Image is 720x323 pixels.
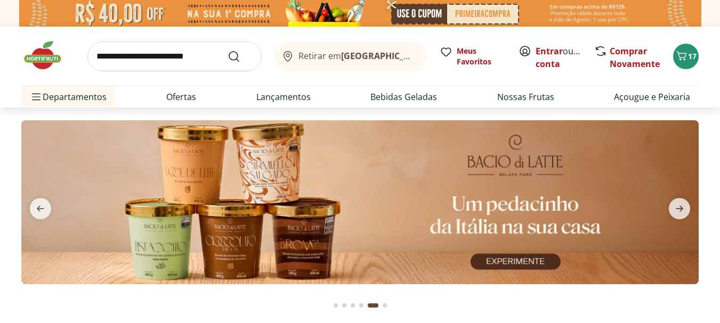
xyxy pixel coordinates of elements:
[21,120,699,284] img: Bacio
[256,90,311,103] a: Lançamentos
[660,198,699,219] button: next
[688,51,697,61] span: 17
[536,45,583,70] span: ou
[331,293,340,318] button: Go to page 1 from fs-carousel
[30,84,43,110] button: Menu
[274,42,427,71] button: Retirar em[GEOGRAPHIC_DATA]/[GEOGRAPHIC_DATA]
[370,90,437,103] a: Bebidas Geladas
[166,90,196,103] a: Ofertas
[614,90,690,103] a: Açougue e Peixaria
[341,50,521,62] b: [GEOGRAPHIC_DATA]/[GEOGRAPHIC_DATA]
[298,51,416,61] span: Retirar em
[610,45,660,70] a: Comprar Novamente
[366,293,381,318] button: Current page from fs-carousel
[357,293,366,318] button: Go to page 4 from fs-carousel
[536,45,563,57] a: Entrar
[673,44,699,69] button: Carrinho
[21,198,60,219] button: previous
[228,50,253,63] button: Submit Search
[457,46,506,67] span: Meus Favoritos
[440,46,506,67] a: Meus Favoritos
[497,90,554,103] a: Nossas Frutas
[21,39,75,71] img: Hortifruti
[349,293,357,318] button: Go to page 3 from fs-carousel
[87,42,262,71] input: search
[381,293,389,318] button: Go to page 6 from fs-carousel
[30,84,107,110] span: Departamentos
[536,45,594,70] a: Criar conta
[340,293,349,318] button: Go to page 2 from fs-carousel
